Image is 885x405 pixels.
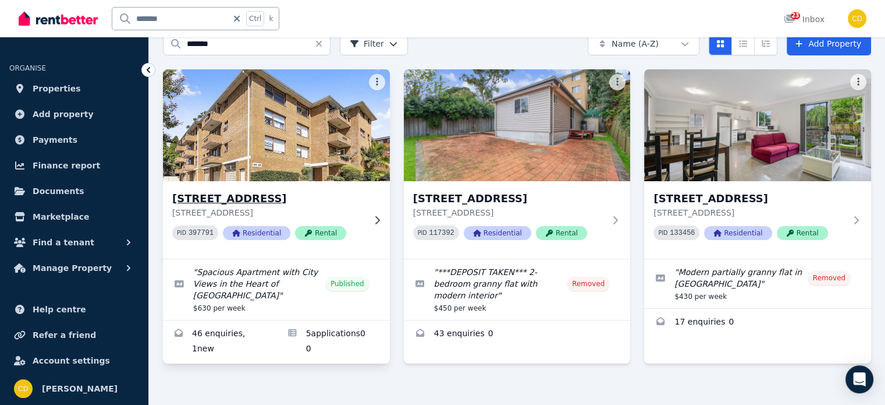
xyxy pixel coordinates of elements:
img: 30B Wolli Creek Road, Banksia [404,69,631,181]
p: [STREET_ADDRESS] [172,207,364,219]
span: Marketplace [33,210,89,224]
span: Residential [704,226,772,240]
small: PID [177,230,186,236]
img: 30B Wolli Creek Road, Banksia [644,69,871,181]
span: Residential [223,226,290,240]
span: Account settings [33,354,110,368]
p: [STREET_ADDRESS] [413,207,605,219]
a: 1/10 Banksia Rd, Caringbah[STREET_ADDRESS][STREET_ADDRESS]PID 397791ResidentialRental [163,69,390,259]
button: Filter [340,32,408,55]
span: Ctrl [246,11,264,26]
span: Documents [33,184,84,198]
span: Find a tenant [33,235,94,249]
small: PID [418,230,427,236]
a: Edit listing: Spacious Apartment with City Views in the Heart of Caringbah [163,259,390,320]
span: Filter [350,38,384,50]
img: Chris Dimitropoulos [14,379,33,398]
a: Add Property [787,32,871,55]
a: Finance report [9,154,139,177]
span: [PERSON_NAME] [42,382,118,396]
code: 117392 [429,229,454,237]
button: Compact list view [731,32,755,55]
code: 133456 [670,229,695,237]
h3: [STREET_ADDRESS] [413,191,605,207]
div: View options [709,32,777,55]
span: Help centre [33,302,86,316]
a: Add property [9,103,139,126]
span: Add property [33,107,94,121]
code: 397791 [189,229,214,237]
a: Marketplace [9,205,139,228]
button: More options [850,74,866,90]
a: 30B Wolli Creek Road, Banksia[STREET_ADDRESS][STREET_ADDRESS]PID 133456ResidentialRental [644,69,871,259]
span: Finance report [33,159,100,172]
span: Name (A-Z) [612,38,659,50]
h3: [STREET_ADDRESS] [653,191,845,207]
img: Chris Dimitropoulos [848,9,866,28]
a: Edit listing: Modern partially granny flat in Banksia [644,259,871,308]
button: Clear search [314,32,330,55]
div: Inbox [784,13,824,25]
h3: [STREET_ADDRESS] [172,191,364,207]
span: Rental [777,226,828,240]
button: Manage Property [9,256,139,280]
span: k [269,14,273,23]
button: Expanded list view [754,32,777,55]
span: 23 [791,12,800,19]
a: Account settings [9,349,139,372]
a: Help centre [9,298,139,321]
a: Refer a friend [9,323,139,347]
button: Find a tenant [9,231,139,254]
a: 30B Wolli Creek Road, Banksia[STREET_ADDRESS][STREET_ADDRESS]PID 117392ResidentialRental [404,69,631,259]
a: Documents [9,179,139,203]
a: Enquiries for 30B Wolli Creek Road, Banksia [644,309,871,337]
a: Properties [9,77,139,100]
button: Card view [709,32,732,55]
span: Rental [536,226,587,240]
a: Enquiries for 30B Wolli Creek Road, Banksia [404,321,631,348]
span: Manage Property [33,261,112,275]
button: More options [609,74,625,90]
a: Applications for 1/10 Banksia Rd, Caringbah [276,321,390,364]
p: [STREET_ADDRESS] [653,207,845,219]
span: Properties [33,82,81,96]
a: Edit listing: ***DEPOSIT TAKEN*** 2-bedroom granny flat with modern interior [404,259,631,320]
span: ORGANISE [9,64,46,72]
img: RentBetter [19,10,98,27]
small: PID [658,230,667,236]
span: Rental [295,226,346,240]
div: Open Intercom Messenger [845,365,873,393]
span: Refer a friend [33,328,96,342]
span: Payments [33,133,77,147]
button: Name (A-Z) [588,32,699,55]
span: Residential [464,226,531,240]
img: 1/10 Banksia Rd, Caringbah [157,66,395,184]
button: More options [369,74,385,90]
a: Enquiries for 1/10 Banksia Rd, Caringbah [163,321,276,364]
a: Payments [9,128,139,152]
